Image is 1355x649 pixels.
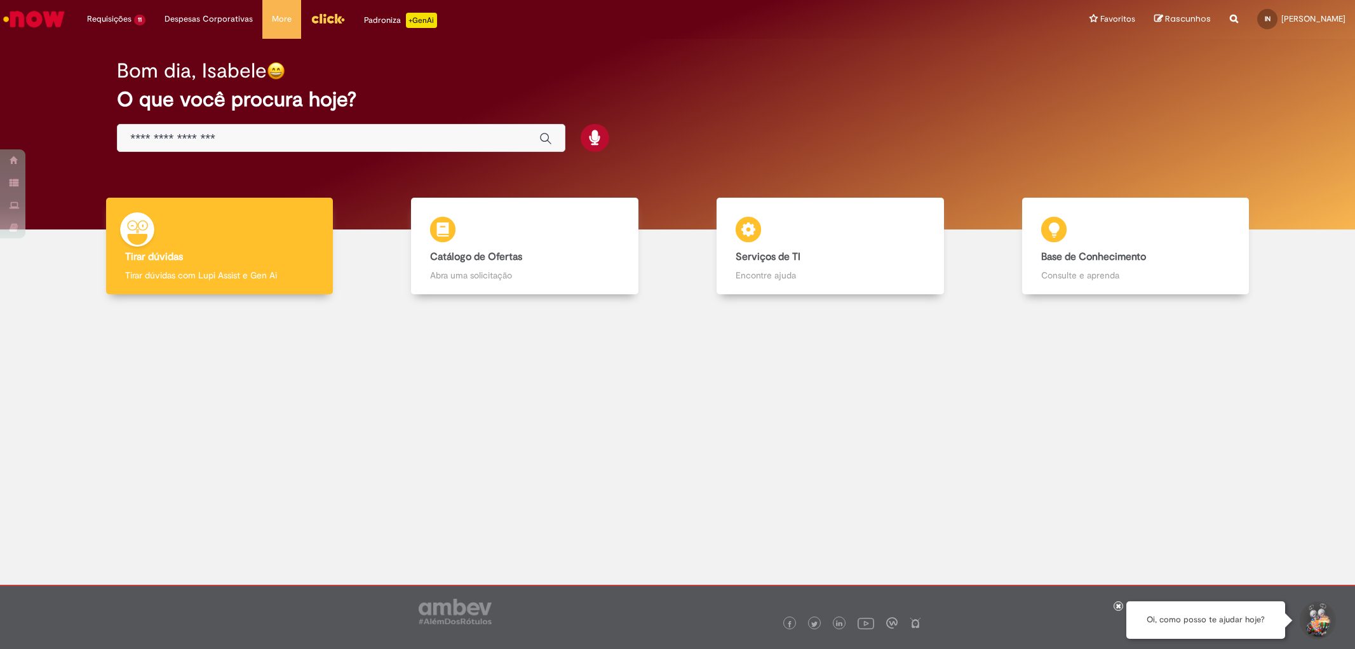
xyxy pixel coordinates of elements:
a: Serviços de TI Encontre ajuda [678,198,983,295]
p: Abra uma solicitação [430,269,619,282]
img: logo_footer_workplace.png [886,617,898,629]
a: Catálogo de Ofertas Abra uma solicitação [372,198,678,295]
div: Padroniza [364,13,437,28]
img: ServiceNow [1,6,67,32]
p: Encontre ajuda [736,269,924,282]
span: Rascunhos [1165,13,1211,25]
img: logo_footer_linkedin.png [836,620,842,628]
div: Oi, como posso te ajudar hoje? [1126,601,1285,639]
span: Favoritos [1100,13,1135,25]
p: +GenAi [406,13,437,28]
a: Base de Conhecimento Consulte e aprenda [983,198,1288,295]
img: happy-face.png [267,62,285,80]
span: Despesas Corporativas [165,13,253,25]
img: logo_footer_naosei.png [910,617,921,629]
h2: O que você procura hoje? [117,88,1237,111]
b: Tirar dúvidas [125,250,183,263]
h2: Bom dia, Isabele [117,60,267,82]
img: logo_footer_youtube.png [858,615,874,631]
img: logo_footer_facebook.png [786,621,793,627]
span: More [272,13,292,25]
a: Tirar dúvidas Tirar dúvidas com Lupi Assist e Gen Ai [67,198,372,295]
p: Consulte e aprenda [1041,269,1230,282]
span: Requisições [87,13,131,25]
img: logo_footer_twitter.png [811,621,818,627]
a: Rascunhos [1154,13,1211,25]
span: 11 [134,15,145,25]
p: Tirar dúvidas com Lupi Assist e Gen Ai [125,269,314,282]
img: logo_footer_ambev_rotulo_gray.png [419,599,492,624]
button: Iniciar Conversa de Suporte [1298,601,1336,639]
span: [PERSON_NAME] [1281,13,1345,24]
b: Serviços de TI [736,250,800,263]
b: Base de Conhecimento [1041,250,1146,263]
img: click_logo_yellow_360x200.png [311,9,345,28]
span: IN [1265,15,1271,23]
b: Catálogo de Ofertas [430,250,522,263]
